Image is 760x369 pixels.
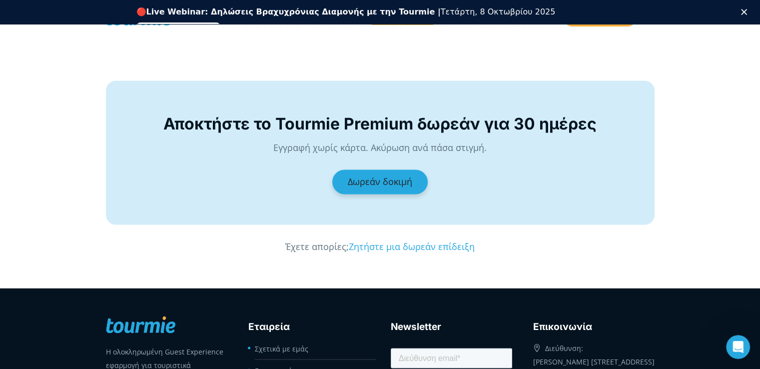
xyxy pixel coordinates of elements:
span: Δωρεάν δοκιμή [348,175,412,187]
a: Ζητήστε μια δωρεάν επίδειξη [349,240,475,252]
a: Δωρεάν δοκιμή [332,169,428,194]
div: Διεύθυνση: [PERSON_NAME] [STREET_ADDRESS] [533,338,655,368]
a: Σχετικά με εμάς [255,343,308,353]
h3: Εταιρεία [248,319,370,334]
b: Live Webinar: Δηλώσεις Βραχυχρόνιας Διαμονής με την Tourmie | [146,7,441,16]
div: Κλείσιμο [741,9,751,15]
div: 🔴 Τετάρτη, 8 Οκτωβρίου 2025 [136,7,556,17]
a: Εγγραφείτε δωρεάν [136,22,221,34]
h3: Newsletter [391,319,512,334]
h3: Eπικοινωνία [533,319,655,334]
span: Εγγραφή χωρίς κάρτα. Ακύρωση ανά πάσα στιγμή. [273,141,487,153]
iframe: Intercom live chat [726,335,750,359]
h3: Αποκτήστε το Tourmie Premium δωρεάν για 30 ημέρες [159,114,602,133]
p: Έχετε απορίες; [106,239,655,253]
